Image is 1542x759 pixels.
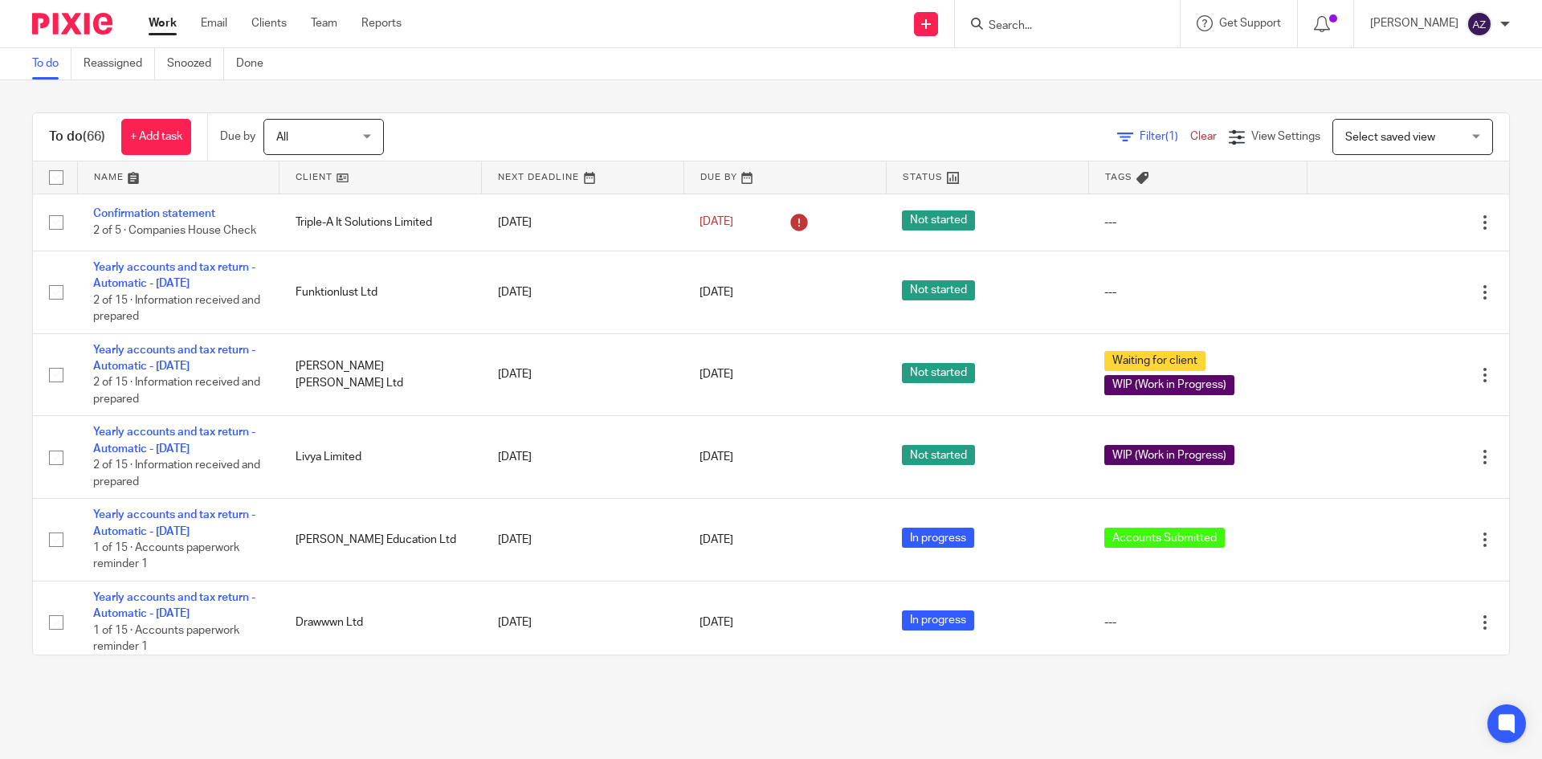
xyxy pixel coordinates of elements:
h1: To do [49,129,105,145]
td: Drawwwn Ltd [279,581,482,664]
span: Filter [1140,131,1190,142]
td: [PERSON_NAME] Education Ltd [279,499,482,581]
span: [DATE] [700,369,733,381]
td: Livya Limited [279,416,482,499]
div: --- [1104,214,1291,231]
span: WIP (Work in Progress) [1104,445,1234,465]
span: Not started [902,445,975,465]
a: Yearly accounts and tax return - Automatic - [DATE] [93,592,255,619]
span: [DATE] [700,217,733,228]
a: To do [32,48,71,80]
a: Confirmation statement [93,208,215,219]
span: In progress [902,528,974,548]
a: Snoozed [167,48,224,80]
a: Email [201,15,227,31]
span: Not started [902,210,975,231]
span: [DATE] [700,617,733,628]
div: --- [1104,284,1291,300]
span: In progress [902,610,974,630]
a: Reports [361,15,402,31]
td: [DATE] [482,251,684,333]
a: Clients [251,15,287,31]
span: WIP (Work in Progress) [1104,375,1234,395]
span: 2 of 15 · Information received and prepared [93,459,260,488]
td: Triple-A It Solutions Limited [279,194,482,251]
span: 2 of 15 · Information received and prepared [93,377,260,406]
span: View Settings [1251,131,1320,142]
a: Done [236,48,275,80]
span: 2 of 15 · Information received and prepared [93,295,260,323]
span: (66) [83,130,105,143]
span: 2 of 5 · Companies House Check [93,225,256,236]
a: Yearly accounts and tax return - Automatic - [DATE] [93,345,255,372]
span: (1) [1165,131,1178,142]
a: Yearly accounts and tax return - Automatic - [DATE] [93,262,255,289]
a: Work [149,15,177,31]
span: All [276,132,288,143]
td: [DATE] [482,416,684,499]
span: Select saved view [1345,132,1435,143]
a: Yearly accounts and tax return - Automatic - [DATE] [93,426,255,454]
span: Accounts Submitted [1104,528,1225,548]
span: 1 of 15 · Accounts paperwork reminder 1 [93,542,239,570]
td: [DATE] [482,581,684,664]
span: Get Support [1219,18,1281,29]
a: Yearly accounts and tax return - Automatic - [DATE] [93,509,255,537]
span: [DATE] [700,287,733,298]
td: [DATE] [482,333,684,416]
img: Pixie [32,13,112,35]
span: [DATE] [700,451,733,463]
a: Reassigned [84,48,155,80]
span: Waiting for client [1104,351,1205,371]
span: Tags [1105,173,1132,182]
td: [PERSON_NAME] [PERSON_NAME] Ltd [279,333,482,416]
span: [DATE] [700,534,733,545]
a: Team [311,15,337,31]
p: [PERSON_NAME] [1370,15,1458,31]
span: Not started [902,280,975,300]
img: svg%3E [1467,11,1492,37]
span: Not started [902,363,975,383]
input: Search [987,19,1132,34]
div: --- [1104,614,1291,630]
p: Due by [220,129,255,145]
a: Clear [1190,131,1217,142]
td: Funktionlust Ltd [279,251,482,333]
td: [DATE] [482,499,684,581]
span: 1 of 15 · Accounts paperwork reminder 1 [93,625,239,653]
a: + Add task [121,119,191,155]
td: [DATE] [482,194,684,251]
